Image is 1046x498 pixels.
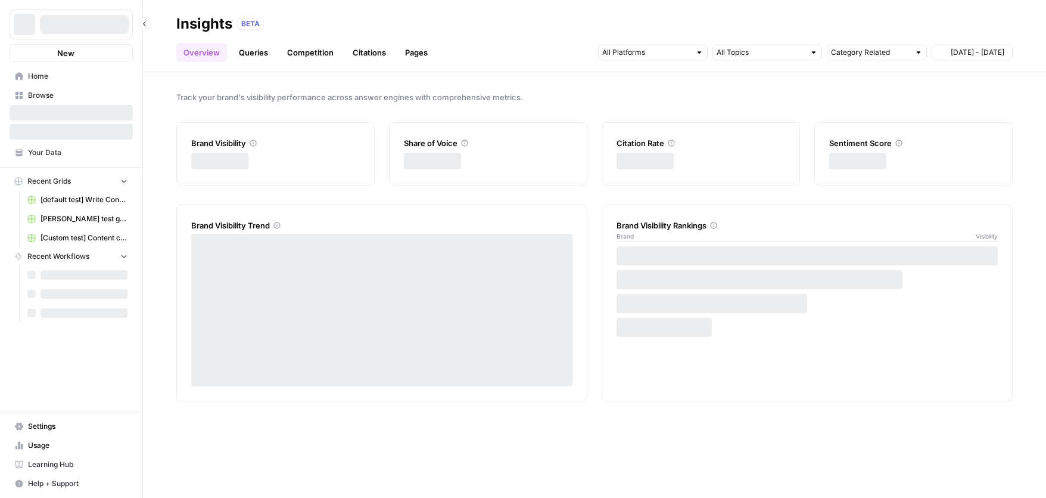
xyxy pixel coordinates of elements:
[976,231,998,241] span: Visibility
[28,147,127,158] span: Your Data
[10,474,133,493] button: Help + Support
[10,172,133,190] button: Recent Grids
[22,209,133,228] a: [PERSON_NAME] test grid
[28,90,127,101] span: Browse
[232,43,275,62] a: Queries
[22,190,133,209] a: [default test] Write Content Briefs
[10,44,133,62] button: New
[404,137,572,149] div: Share of Voice
[10,86,133,105] a: Browse
[191,219,572,231] div: Brand Visibility Trend
[717,47,805,58] input: All Topics
[28,421,127,432] span: Settings
[176,43,227,62] a: Overview
[41,233,127,243] span: [Custom test] Content creation flow
[617,137,785,149] div: Citation Rate
[57,47,74,59] span: New
[28,71,127,82] span: Home
[831,47,910,58] input: Category Related
[10,143,133,162] a: Your Data
[10,455,133,474] a: Learning Hub
[10,417,133,436] a: Settings
[28,478,127,489] span: Help + Support
[191,137,360,149] div: Brand Visibility
[829,137,998,149] div: Sentiment Score
[10,67,133,86] a: Home
[28,459,127,470] span: Learning Hub
[237,18,264,30] div: BETA
[41,194,127,205] span: [default test] Write Content Briefs
[617,219,998,231] div: Brand Visibility Rankings
[176,91,1013,103] span: Track your brand's visibility performance across answer engines with comprehensive metrics.
[932,45,1013,60] button: [DATE] - [DATE]
[951,47,1004,58] span: [DATE] - [DATE]
[398,43,435,62] a: Pages
[27,176,71,187] span: Recent Grids
[22,228,133,248] a: [Custom test] Content creation flow
[28,440,127,451] span: Usage
[345,43,393,62] a: Citations
[602,47,690,58] input: All Platforms
[280,43,341,62] a: Competition
[10,436,133,455] a: Usage
[41,214,127,224] span: [PERSON_NAME] test grid
[176,14,232,33] div: Insights
[10,248,133,265] button: Recent Workflows
[27,251,89,262] span: Recent Workflows
[617,231,634,241] span: Brand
